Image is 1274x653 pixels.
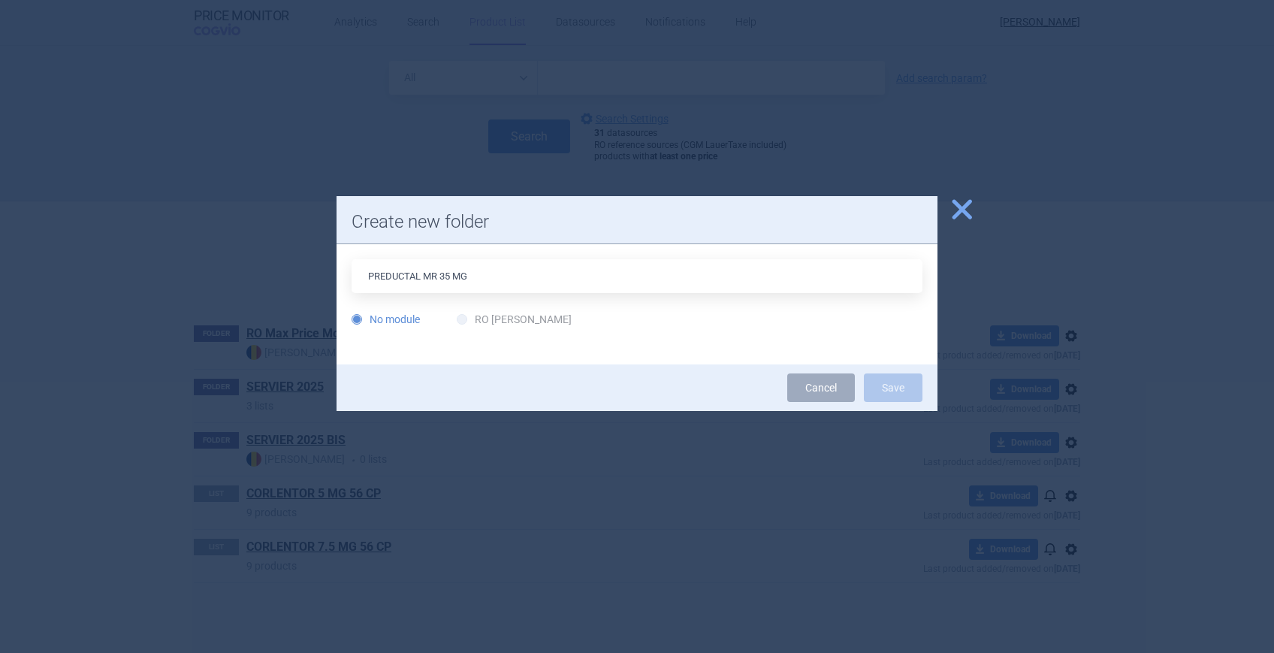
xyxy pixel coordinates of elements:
a: Cancel [787,373,855,402]
button: Save [864,373,922,402]
input: Folder name [352,259,922,293]
label: RO [PERSON_NAME] [457,312,572,327]
h1: Create new folder [352,211,922,233]
label: No module [352,312,420,327]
